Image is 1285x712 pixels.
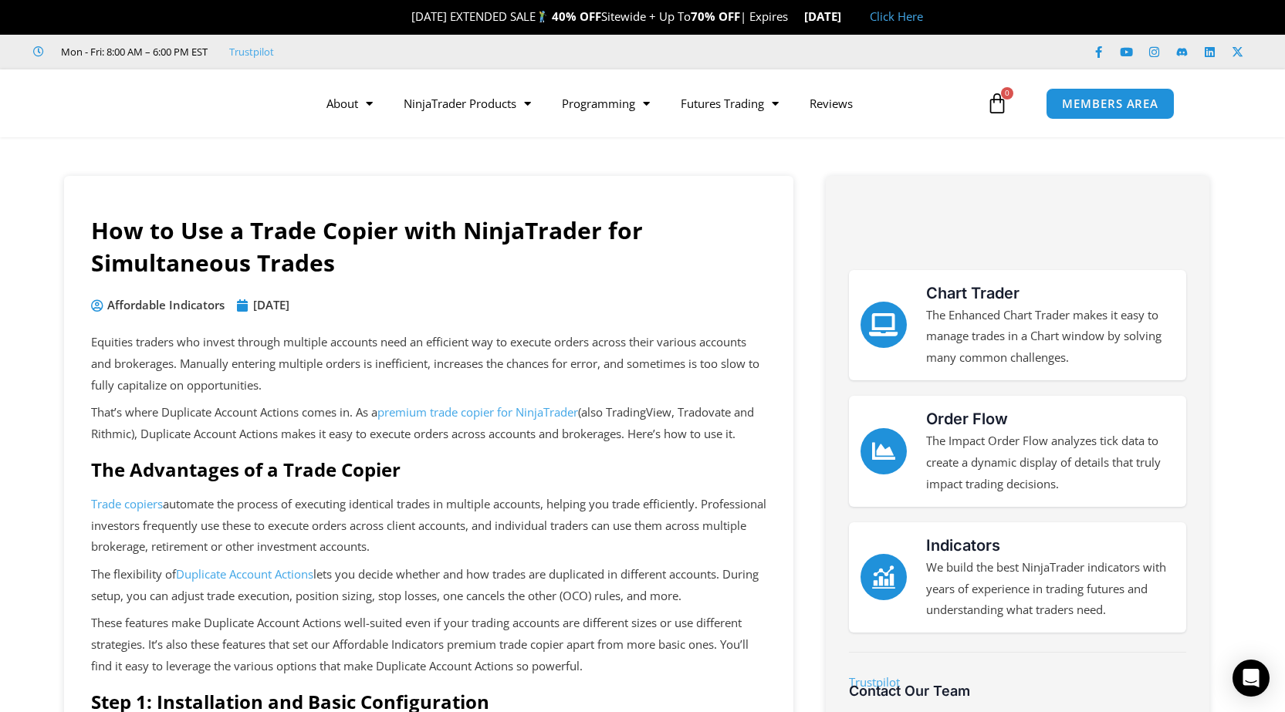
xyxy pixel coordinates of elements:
b: The Advantages of a Trade Copier [91,457,401,482]
a: Click Here [870,8,923,24]
a: Reviews [794,86,868,121]
span: automate the process of executing identical trades in multiple accounts, helping you trade effici... [91,496,766,555]
a: Trustpilot [229,45,274,59]
span: lets you decide whether and how trades are duplicated in different accounts. During setup, you ca... [91,566,759,603]
a: Indicators [926,536,1000,555]
span: [DATE] EXTENDED SALE Sitewide + Up To | Expires [395,8,804,24]
a: About [311,86,388,121]
h3: Contact Our Team [849,682,1186,700]
span: MEMBERS AREA [1062,98,1158,110]
p: The Impact Order Flow analyzes tick data to create a dynamic display of details that truly impact... [926,430,1175,495]
time: [DATE] [253,297,289,312]
a: Programming [546,86,665,121]
a: Chart Trader [926,284,1020,302]
img: 🏭 [842,11,854,22]
img: ⌛ [789,11,800,22]
a: premium trade copier for NinjaTrader [377,404,578,420]
span: That’s where Duplicate Account Actions comes in. As a [91,404,377,420]
a: Trustpilot [849,674,900,690]
img: NinjaTrader Logo | Affordable Indicators – NinjaTrader [865,203,1168,247]
strong: [DATE] [804,8,854,24]
a: Order Flow [861,428,907,474]
a: Indicators [861,554,907,600]
a: Chart Trader [861,302,907,348]
span: 0 [1001,87,1013,100]
a: Trade copiers [91,496,163,511]
a: 0 [963,81,1031,126]
span: Mon - Fri: 8:00 AM – 6:00 PM EST [57,42,208,61]
img: LogoAI | Affordable Indicators – NinjaTrader [90,76,255,131]
nav: Menu [311,86,982,121]
a: Duplicate Account Actions [176,566,313,582]
p: We build the best NinjaTrader indicators with years of experience in trading futures and understa... [926,557,1175,622]
span: These features make Duplicate Account Actions well-suited even if your trading accounts are diffe... [91,615,749,673]
h1: How to Use a Trade Copier with NinjaTrader for Simultaneous Trades [91,214,766,279]
strong: 70% OFF [691,8,740,24]
span: The flexibility of [91,566,176,582]
a: Futures Trading [665,86,794,121]
a: NinjaTrader Products [388,86,546,121]
span: Affordable Indicators [103,295,225,316]
span: (also TradingView, Tradovate and Rithmic), Duplicate Account Actions makes it easy to execute ord... [91,404,754,441]
strong: 40% OFF [552,8,601,24]
a: Order Flow [926,410,1008,428]
img: 🎉 [399,11,411,22]
div: Open Intercom Messenger [1233,660,1270,697]
p: The Enhanced Chart Trader makes it easy to manage trades in a Chart window by solving many common... [926,305,1175,369]
span: Equities traders who invest through multiple accounts need an efficient way to execute orders acr... [91,334,759,393]
img: 🏌️‍♂️ [536,11,548,22]
a: MEMBERS AREA [1046,88,1175,120]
